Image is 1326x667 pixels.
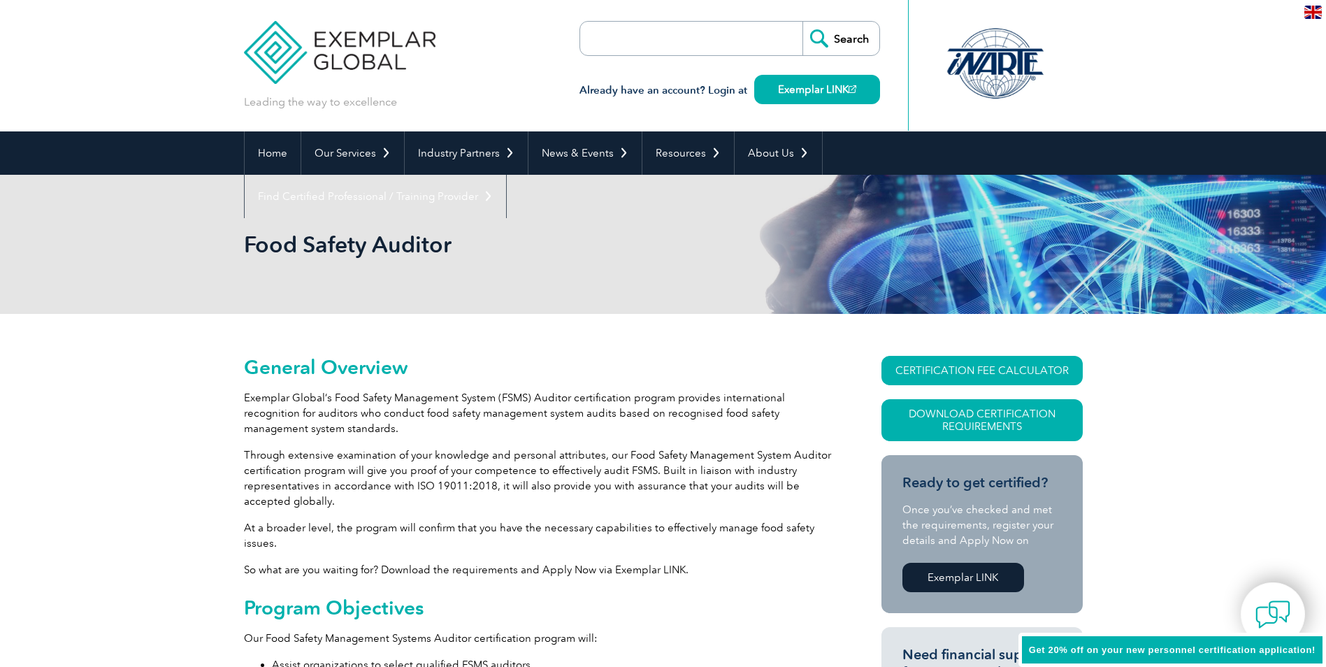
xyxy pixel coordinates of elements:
[301,131,404,175] a: Our Services
[244,356,831,378] h2: General Overview
[244,390,831,436] p: Exemplar Global’s Food Safety Management System (FSMS) Auditor certification program provides int...
[642,131,734,175] a: Resources
[902,502,1062,548] p: Once you’ve checked and met the requirements, register your details and Apply Now on
[244,94,397,110] p: Leading the way to excellence
[244,447,831,509] p: Through extensive examination of your knowledge and personal attributes, our Food Safety Manageme...
[1304,6,1322,19] img: en
[244,596,831,619] h2: Program Objectives
[244,562,831,578] p: So what are you waiting for? Download the requirements and Apply Now via Exemplar LINK.
[245,131,301,175] a: Home
[579,82,880,99] h3: Already have an account? Login at
[881,356,1083,385] a: CERTIFICATION FEE CALCULATOR
[802,22,879,55] input: Search
[244,231,781,258] h1: Food Safety Auditor
[1029,645,1316,655] span: Get 20% off on your new personnel certification application!
[735,131,822,175] a: About Us
[849,85,856,93] img: open_square.png
[902,474,1062,492] h3: Ready to get certified?
[754,75,880,104] a: Exemplar LINK
[245,175,506,218] a: Find Certified Professional / Training Provider
[528,131,642,175] a: News & Events
[405,131,528,175] a: Industry Partners
[1255,597,1290,632] img: contact-chat.png
[881,399,1083,441] a: Download Certification Requirements
[902,563,1024,592] a: Exemplar LINK
[244,520,831,551] p: At a broader level, the program will confirm that you have the necessary capabilities to effectiv...
[244,631,831,646] p: Our Food Safety Management Systems Auditor certification program will:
